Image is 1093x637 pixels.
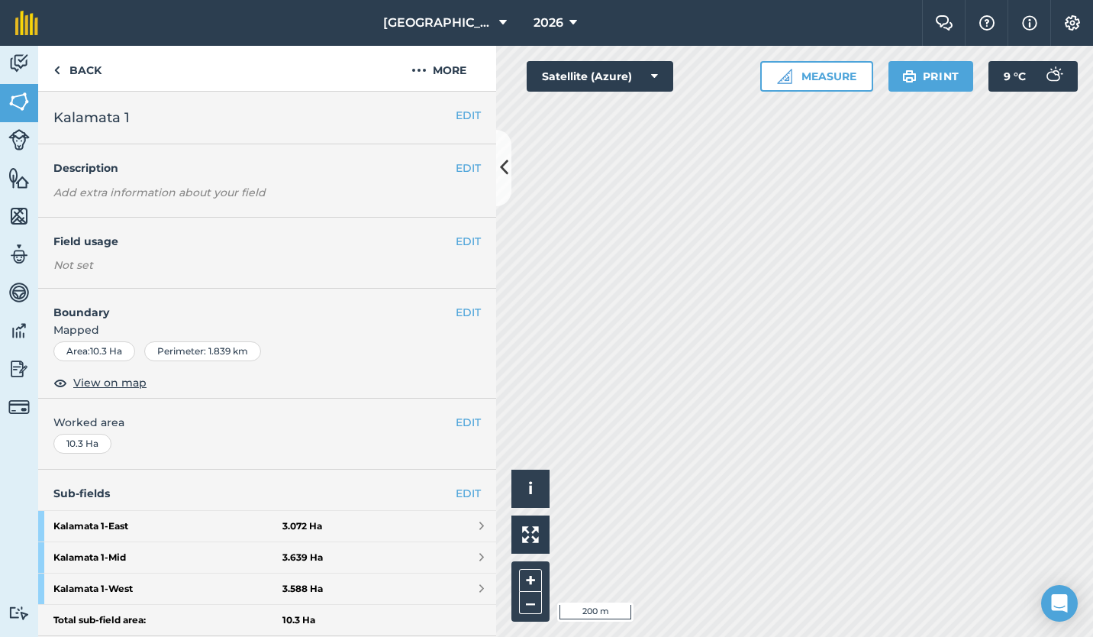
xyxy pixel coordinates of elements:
img: fieldmargin Logo [15,11,38,35]
a: EDIT [456,485,481,502]
button: 9 °C [988,61,1078,92]
button: i [511,470,550,508]
span: Mapped [38,322,496,338]
strong: Kalamata 1 - West [53,574,282,604]
strong: Total sub-field area: [53,614,282,626]
img: svg+xml;base64,PD94bWwgdmVyc2lvbj0iMS4wIiBlbmNvZGluZz0idXRmLTgiPz4KPCEtLSBHZW5lcmF0b3I6IEFkb2JlIE... [8,319,30,342]
img: Ruler icon [777,69,792,84]
strong: 3.639 Ha [282,551,323,564]
h4: Description [53,160,481,176]
button: Satellite (Azure) [527,61,673,92]
img: svg+xml;base64,PHN2ZyB4bWxucz0iaHR0cDovL3d3dy53My5vcmcvMjAwMC9zdmciIHdpZHRoPSIxOSIgaGVpZ2h0PSIyNC... [902,67,917,86]
img: svg+xml;base64,PD94bWwgdmVyc2lvbj0iMS4wIiBlbmNvZGluZz0idXRmLTgiPz4KPCEtLSBHZW5lcmF0b3I6IEFkb2JlIE... [1038,61,1069,92]
div: Open Intercom Messenger [1041,585,1078,622]
div: 10.3 Ha [53,434,111,454]
h4: Sub-fields [38,485,496,502]
span: 9 ° C [1004,61,1026,92]
strong: 3.072 Ha [282,520,322,532]
img: svg+xml;base64,PHN2ZyB4bWxucz0iaHR0cDovL3d3dy53My5vcmcvMjAwMC9zdmciIHdpZHRoPSIxNyIgaGVpZ2h0PSIxNy... [1022,14,1037,32]
img: svg+xml;base64,PD94bWwgdmVyc2lvbj0iMS4wIiBlbmNvZGluZz0idXRmLTgiPz4KPCEtLSBHZW5lcmF0b3I6IEFkb2JlIE... [8,281,30,304]
button: More [382,46,496,91]
a: Kalamata 1-Mid3.639 Ha [38,542,496,573]
img: svg+xml;base64,PD94bWwgdmVyc2lvbj0iMS4wIiBlbmNvZGluZz0idXRmLTgiPz4KPCEtLSBHZW5lcmF0b3I6IEFkb2JlIE... [8,243,30,266]
h4: Boundary [38,289,456,321]
img: svg+xml;base64,PD94bWwgdmVyc2lvbj0iMS4wIiBlbmNvZGluZz0idXRmLTgiPz4KPCEtLSBHZW5lcmF0b3I6IEFkb2JlIE... [8,606,30,620]
button: – [519,592,542,614]
button: EDIT [456,304,481,321]
img: svg+xml;base64,PHN2ZyB4bWxucz0iaHR0cDovL3d3dy53My5vcmcvMjAwMC9zdmciIHdpZHRoPSI1NiIgaGVpZ2h0PSI2MC... [8,205,30,228]
span: View on map [73,374,147,391]
button: Print [888,61,974,92]
img: svg+xml;base64,PD94bWwgdmVyc2lvbj0iMS4wIiBlbmNvZGluZz0idXRmLTgiPz4KPCEtLSBHZW5lcmF0b3I6IEFkb2JlIE... [8,129,30,150]
a: Back [38,46,117,91]
button: EDIT [456,414,481,431]
img: A question mark icon [978,15,996,31]
em: Add extra information about your field [53,186,266,199]
span: [GEOGRAPHIC_DATA] [383,14,493,32]
img: svg+xml;base64,PD94bWwgdmVyc2lvbj0iMS4wIiBlbmNvZGluZz0idXRmLTgiPz4KPCEtLSBHZW5lcmF0b3I6IEFkb2JlIE... [8,357,30,380]
img: svg+xml;base64,PHN2ZyB4bWxucz0iaHR0cDovL3d3dy53My5vcmcvMjAwMC9zdmciIHdpZHRoPSIyMCIgaGVpZ2h0PSIyNC... [411,61,427,79]
img: svg+xml;base64,PHN2ZyB4bWxucz0iaHR0cDovL3d3dy53My5vcmcvMjAwMC9zdmciIHdpZHRoPSI5IiBoZWlnaHQ9IjI0Ii... [53,61,60,79]
div: Area : 10.3 Ha [53,341,135,361]
div: Perimeter : 1.839 km [144,341,261,361]
img: svg+xml;base64,PD94bWwgdmVyc2lvbj0iMS4wIiBlbmNvZGluZz0idXRmLTgiPz4KPCEtLSBHZW5lcmF0b3I6IEFkb2JlIE... [8,52,30,75]
strong: 3.588 Ha [282,583,323,595]
a: Kalamata 1-East3.072 Ha [38,511,496,542]
img: Two speech bubbles overlapping with the left bubble in the forefront [935,15,953,31]
img: svg+xml;base64,PD94bWwgdmVyc2lvbj0iMS4wIiBlbmNvZGluZz0idXRmLTgiPz4KPCEtLSBHZW5lcmF0b3I6IEFkb2JlIE... [8,396,30,418]
div: Not set [53,257,481,273]
span: i [528,479,533,498]
button: EDIT [456,233,481,250]
img: svg+xml;base64,PHN2ZyB4bWxucz0iaHR0cDovL3d3dy53My5vcmcvMjAwMC9zdmciIHdpZHRoPSIxOCIgaGVpZ2h0PSIyNC... [53,373,67,392]
strong: Kalamata 1 - East [53,511,282,542]
span: Worked area [53,414,481,431]
h4: Field usage [53,233,456,250]
img: svg+xml;base64,PHN2ZyB4bWxucz0iaHR0cDovL3d3dy53My5vcmcvMjAwMC9zdmciIHdpZHRoPSI1NiIgaGVpZ2h0PSI2MC... [8,90,30,113]
a: Kalamata 1-West3.588 Ha [38,574,496,604]
strong: 10.3 Ha [282,614,315,626]
button: View on map [53,373,147,392]
button: Measure [760,61,873,92]
button: EDIT [456,107,481,124]
img: A cog icon [1063,15,1082,31]
img: Four arrows, one pointing top left, one top right, one bottom right and the last bottom left [522,526,539,543]
img: svg+xml;base64,PHN2ZyB4bWxucz0iaHR0cDovL3d3dy53My5vcmcvMjAwMC9zdmciIHdpZHRoPSI1NiIgaGVpZ2h0PSI2MC... [8,167,30,189]
span: 2026 [534,14,563,32]
span: Kalamata 1 [53,107,130,128]
button: + [519,569,542,592]
button: EDIT [456,160,481,176]
strong: Kalamata 1 - Mid [53,542,282,573]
